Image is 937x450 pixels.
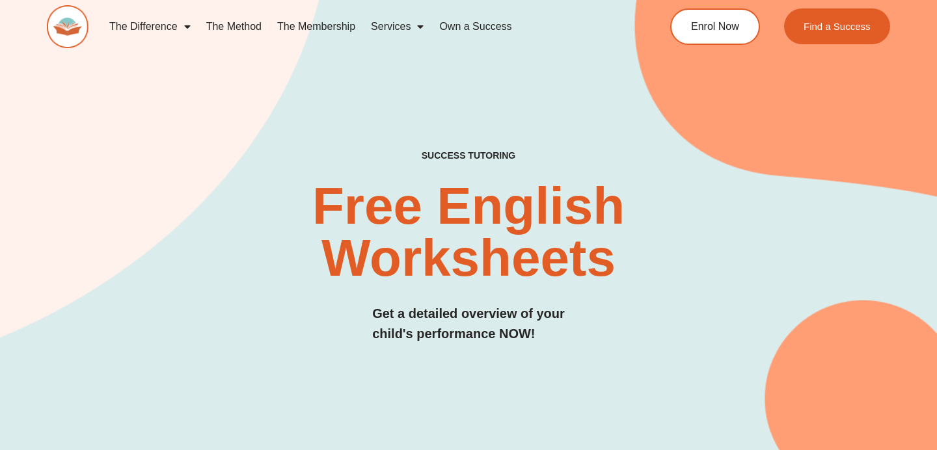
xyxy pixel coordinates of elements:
[102,12,622,42] nav: Menu
[431,12,519,42] a: Own a Success
[344,150,593,161] h4: SUCCESS TUTORING​
[198,12,269,42] a: The Method
[372,304,565,344] h3: Get a detailed overview of your child's performance NOW!
[269,12,363,42] a: The Membership
[102,12,198,42] a: The Difference
[670,8,760,45] a: Enrol Now
[363,12,431,42] a: Services
[190,180,746,284] h2: Free English Worksheets​
[804,21,871,31] span: Find a Success
[691,21,739,32] span: Enrol Now
[784,8,890,44] a: Find a Success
